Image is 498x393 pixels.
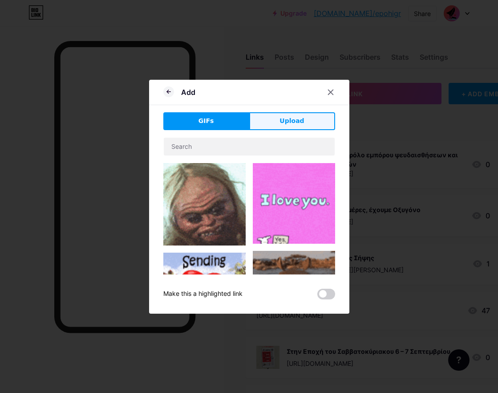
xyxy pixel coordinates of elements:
div: Make this a highlighted link [163,289,243,299]
button: GIFs [163,112,249,130]
div: Add [181,87,195,98]
span: Upload [279,116,304,126]
input: Search [164,138,335,156]
img: Gihpy [163,253,246,335]
img: Gihpy [253,163,335,244]
img: Gihpy [163,163,246,246]
button: Upload [249,112,335,130]
img: Gihpy [253,251,335,303]
span: GIFs [198,116,214,126]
